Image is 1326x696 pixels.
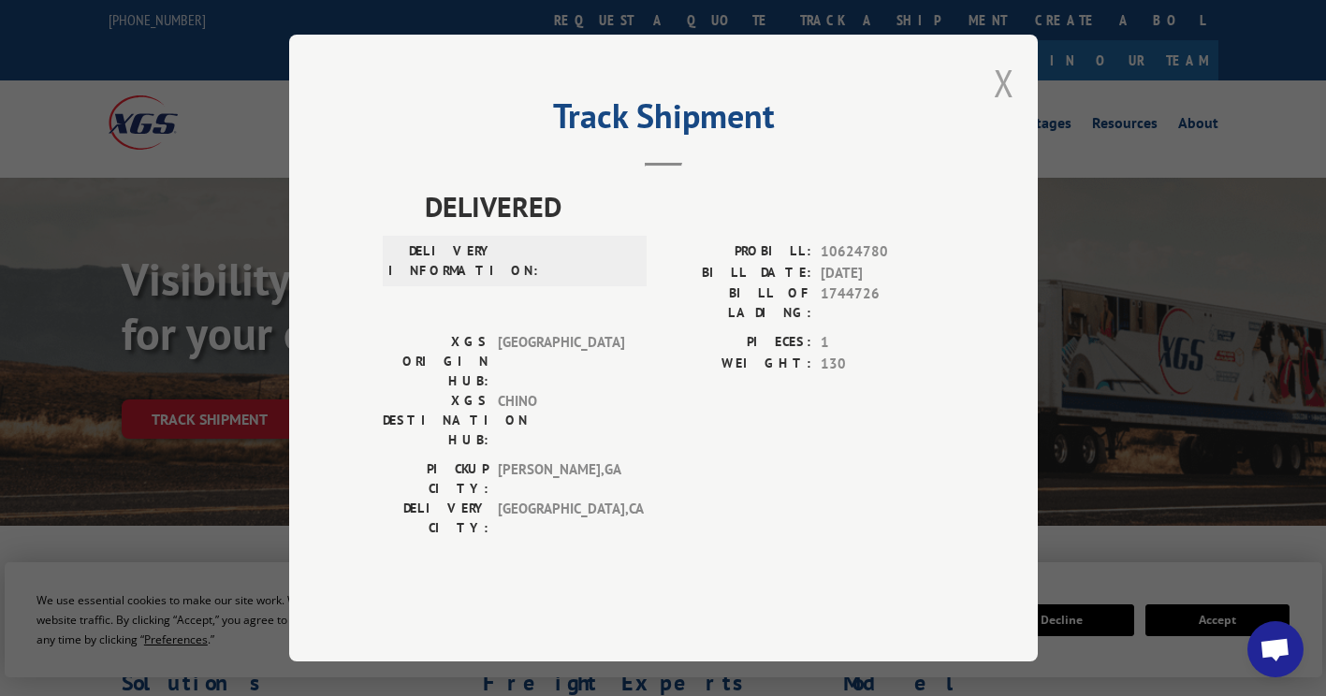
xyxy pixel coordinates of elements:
[498,499,624,538] span: [GEOGRAPHIC_DATA] , CA
[1247,621,1304,677] div: Open chat
[663,332,811,354] label: PIECES:
[388,241,494,281] label: DELIVERY INFORMATION:
[821,332,944,354] span: 1
[663,241,811,263] label: PROBILL:
[821,263,944,284] span: [DATE]
[425,185,944,227] span: DELIVERED
[663,283,811,323] label: BILL OF LADING:
[383,332,488,391] label: XGS ORIGIN HUB:
[821,241,944,263] span: 10624780
[994,58,1014,108] button: Close modal
[383,459,488,499] label: PICKUP CITY:
[498,391,624,450] span: CHINO
[383,103,944,138] h2: Track Shipment
[663,263,811,284] label: BILL DATE:
[383,499,488,538] label: DELIVERY CITY:
[383,391,488,450] label: XGS DESTINATION HUB:
[663,354,811,375] label: WEIGHT:
[498,459,624,499] span: [PERSON_NAME] , GA
[821,354,944,375] span: 130
[821,283,944,323] span: 1744726
[498,332,624,391] span: [GEOGRAPHIC_DATA]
